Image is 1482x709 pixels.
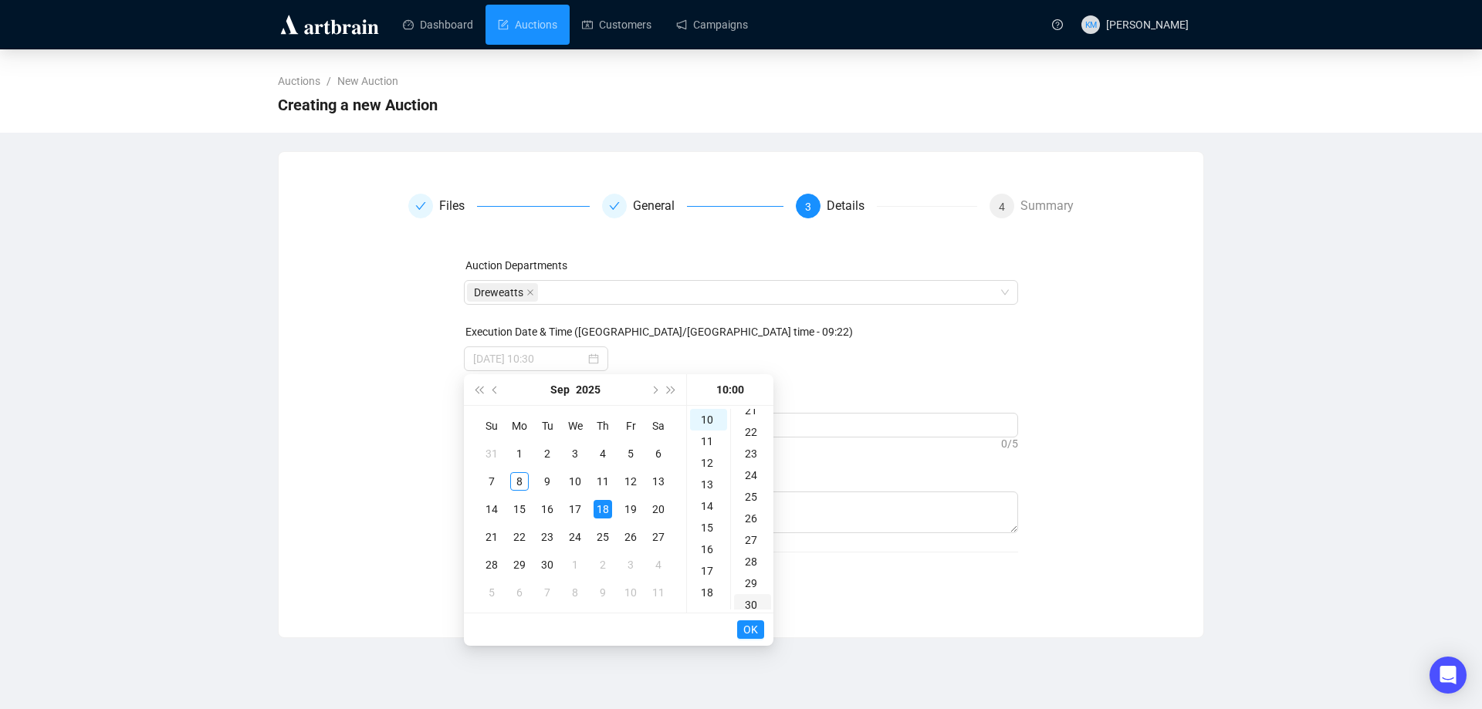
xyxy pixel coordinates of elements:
div: 15 [510,500,529,518]
div: General [602,194,783,218]
div: 22 [510,528,529,546]
a: Auctions [275,73,323,89]
td: 2025-09-21 [478,523,506,551]
td: 2025-09-06 [645,440,672,468]
td: 2025-09-04 [589,440,617,468]
div: 29 [734,572,771,594]
td: 2025-09-07 [478,468,506,495]
div: 11 [594,472,612,491]
div: 21 [734,400,771,421]
div: 17 [566,500,584,518]
td: 2025-09-15 [506,495,533,523]
a: New Auction [334,73,401,89]
div: 3 [566,444,584,463]
td: 2025-08-31 [478,440,506,468]
div: 25 [734,486,771,508]
div: 9 [538,472,557,491]
td: 2025-09-22 [506,523,533,551]
div: Details [827,194,877,218]
th: Mo [506,412,533,440]
div: 1 [566,555,584,574]
div: 18 [594,500,612,518]
div: 20 [649,500,668,518]
td: 2025-09-13 [645,468,672,495]
div: 26 [734,508,771,529]
td: 2025-10-06 [506,579,533,606]
td: 2025-09-03 [561,440,589,468]
div: 25 [594,528,612,546]
div: 19 [621,500,640,518]
span: Creating a new Auction [278,93,438,117]
td: 2025-09-17 [561,495,589,523]
div: 27 [734,529,771,551]
div: Files [439,194,477,218]
div: 17 [690,560,727,582]
div: 6 [510,583,529,602]
div: 22 [734,421,771,443]
td: 2025-09-14 [478,495,506,523]
td: 2025-10-11 [645,579,672,606]
td: 2025-09-09 [533,468,561,495]
td: 2025-09-05 [617,440,645,468]
td: 2025-09-01 [506,440,533,468]
td: 2025-10-09 [589,579,617,606]
div: 1 [510,444,529,463]
div: 23 [734,443,771,464]
button: Next year (Control + right) [663,374,680,405]
div: 11 [649,583,668,602]
div: 21 [482,528,501,546]
td: 2025-09-08 [506,468,533,495]
div: 19 [690,603,727,625]
td: 2025-09-27 [645,523,672,551]
div: 12 [621,472,640,491]
td: 2025-10-03 [617,551,645,579]
td: 2025-09-29 [506,551,533,579]
a: Auctions [498,5,557,45]
span: [PERSON_NAME] [1106,19,1189,31]
div: 14 [690,495,727,517]
div: 3Details [796,194,977,218]
div: 31 [482,444,501,463]
div: 30 [538,555,557,574]
div: 29 [510,555,529,574]
td: 2025-09-24 [561,523,589,551]
label: Auction Departments [465,259,567,272]
div: 8 [566,583,584,602]
td: 2025-10-07 [533,579,561,606]
td: 2025-09-19 [617,495,645,523]
div: 5 [621,444,640,463]
div: 2 [594,555,612,574]
span: check [609,201,620,211]
div: 10 [566,472,584,491]
div: 24 [734,464,771,486]
div: Open Intercom Messenger [1430,657,1467,694]
div: 23 [538,528,557,546]
td: 2025-10-02 [589,551,617,579]
div: 4Summary [990,194,1074,218]
a: Campaigns [676,5,748,45]
span: KM [1084,18,1097,31]
div: 28 [482,555,501,574]
div: Summary [1020,194,1074,218]
img: logo [278,12,381,37]
div: 30 [734,594,771,616]
th: Fr [617,412,645,440]
div: 10 [690,409,727,430]
div: 16 [690,539,727,560]
td: 2025-09-26 [617,523,645,551]
input: Select date [473,350,585,367]
div: 28 [734,551,771,572]
div: 27 [649,528,668,546]
div: 7 [538,583,557,602]
div: 8 [510,472,529,491]
div: 26 [621,528,640,546]
th: We [561,412,589,440]
td: 2025-09-11 [589,468,617,495]
span: OK [743,615,758,644]
td: 2025-10-10 [617,579,645,606]
span: 3 [805,201,811,213]
div: 14 [482,500,501,518]
td: 2025-09-12 [617,468,645,495]
td: 2025-10-05 [478,579,506,606]
div: 9 [594,583,612,602]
